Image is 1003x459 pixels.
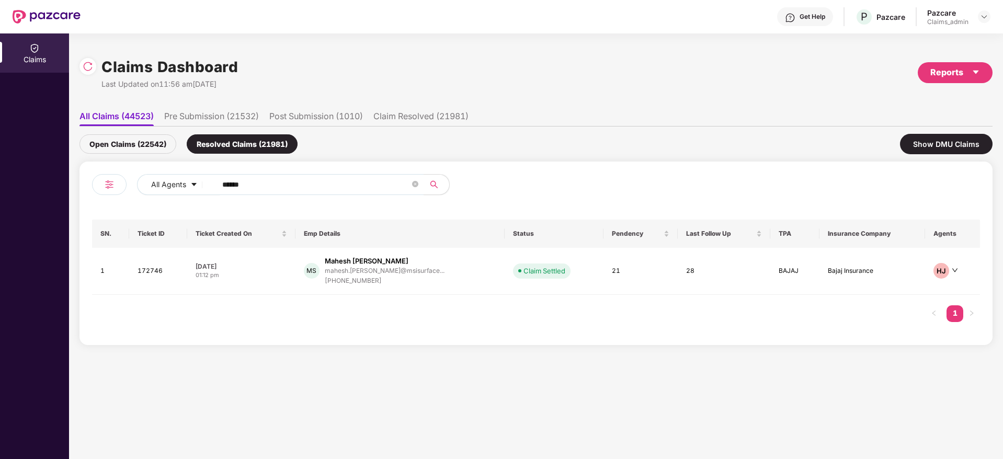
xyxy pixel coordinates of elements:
img: svg+xml;base64,PHN2ZyBpZD0iUmVsb2FkLTMyeDMyIiB4bWxucz0iaHR0cDovL3d3dy53My5vcmcvMjAwMC9zdmciIHdpZH... [83,61,93,72]
button: left [926,305,942,322]
span: search [424,180,444,189]
th: Status [505,220,603,248]
h1: Claims Dashboard [101,55,238,78]
th: Pendency [603,220,678,248]
div: Mahesh [PERSON_NAME] [325,256,408,266]
span: All Agents [151,179,186,190]
img: svg+xml;base64,PHN2ZyBpZD0iSGVscC0zMngzMiIgeG1sbnM9Imh0dHA6Ly93d3cudzMub3JnLzIwMDAvc3ZnIiB3aWR0aD... [785,13,795,23]
span: caret-down [190,181,198,189]
div: Pazcare [876,12,905,22]
span: Last Follow Up [686,229,754,238]
span: caret-down [972,68,980,76]
td: 1 [92,248,129,295]
button: All Agentscaret-down [137,174,220,195]
span: close-circle [412,180,418,190]
td: 21 [603,248,678,295]
div: Open Claims (22542) [79,134,176,154]
img: svg+xml;base64,PHN2ZyBpZD0iRHJvcGRvd24tMzJ4MzIiIHhtbG5zPSJodHRwOi8vd3d3LnczLm9yZy8yMDAwL3N2ZyIgd2... [980,13,988,21]
div: Claims_admin [927,18,968,26]
div: Show DMU Claims [900,134,993,154]
span: Ticket Created On [196,229,279,238]
th: Ticket ID [129,220,188,248]
span: close-circle [412,181,418,187]
button: search [424,174,450,195]
th: Last Follow Up [678,220,770,248]
span: P [861,10,868,23]
span: Pendency [612,229,662,238]
button: right [963,305,980,322]
div: Pazcare [927,8,968,18]
div: [DATE] [196,262,287,271]
th: Ticket Created On [187,220,295,248]
span: right [968,310,975,316]
li: 1 [947,305,963,322]
li: Post Submission (1010) [269,111,363,126]
div: Resolved Claims (21981) [187,134,298,154]
div: Claim Settled [523,266,565,276]
a: 1 [947,305,963,321]
li: Previous Page [926,305,942,322]
div: Last Updated on 11:56 am[DATE] [101,78,238,90]
div: Reports [930,66,980,79]
li: All Claims (44523) [79,111,154,126]
div: Get Help [800,13,825,21]
div: MS [304,263,320,279]
span: left [931,310,937,316]
div: 01:12 pm [196,271,287,280]
td: 172746 [129,248,188,295]
div: HJ [933,263,949,279]
li: Pre Submission (21532) [164,111,259,126]
li: Next Page [963,305,980,322]
img: svg+xml;base64,PHN2ZyBpZD0iQ2xhaW0iIHhtbG5zPSJodHRwOi8vd3d3LnczLm9yZy8yMDAwL3N2ZyIgd2lkdGg9IjIwIi... [29,43,40,53]
img: New Pazcare Logo [13,10,81,24]
td: Bajaj Insurance [819,248,925,295]
th: SN. [92,220,129,248]
span: down [952,267,958,273]
li: Claim Resolved (21981) [373,111,469,126]
div: mahesh.[PERSON_NAME]@msisurface... [325,267,444,274]
th: Agents [925,220,980,248]
div: [PHONE_NUMBER] [325,276,444,286]
td: 28 [678,248,770,295]
td: BAJAJ [770,248,819,295]
th: Insurance Company [819,220,925,248]
th: Emp Details [295,220,505,248]
th: TPA [770,220,819,248]
img: svg+xml;base64,PHN2ZyB4bWxucz0iaHR0cDovL3d3dy53My5vcmcvMjAwMC9zdmciIHdpZHRoPSIyNCIgaGVpZ2h0PSIyNC... [103,178,116,191]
